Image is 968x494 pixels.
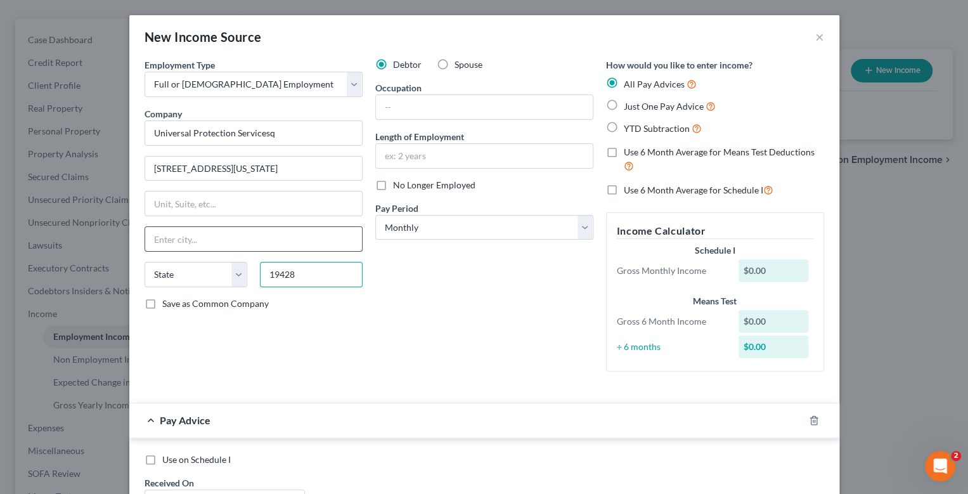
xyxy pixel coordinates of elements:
[160,414,210,426] span: Pay Advice
[617,244,813,257] div: Schedule I
[162,298,269,309] span: Save as Common Company
[739,310,808,333] div: $0.00
[610,315,733,328] div: Gross 6 Month Income
[624,185,763,195] span: Use 6 Month Average for Schedule I
[260,262,363,287] input: Enter zip...
[376,144,593,168] input: ex: 2 years
[145,28,262,46] div: New Income Source
[145,157,362,181] input: Enter address...
[624,101,704,112] span: Just One Pay Advice
[624,123,690,134] span: YTD Subtraction
[739,335,808,358] div: $0.00
[606,58,752,72] label: How would you like to enter income?
[815,29,824,44] button: ×
[925,451,955,481] iframe: Intercom live chat
[610,264,733,277] div: Gross Monthly Income
[624,79,685,89] span: All Pay Advices
[617,295,813,308] div: Means Test
[624,146,815,157] span: Use 6 Month Average for Means Test Deductions
[375,81,422,94] label: Occupation
[610,341,733,353] div: ÷ 6 months
[145,120,363,146] input: Search company by name...
[951,451,961,461] span: 2
[739,259,808,282] div: $0.00
[393,59,422,70] span: Debtor
[145,192,362,216] input: Unit, Suite, etc...
[145,60,215,70] span: Employment Type
[393,179,475,190] span: No Longer Employed
[162,454,231,465] span: Use on Schedule I
[145,227,362,251] input: Enter city...
[376,95,593,119] input: --
[375,203,418,214] span: Pay Period
[375,130,464,143] label: Length of Employment
[617,223,813,239] h5: Income Calculator
[145,478,194,488] span: Received On
[145,108,182,119] span: Company
[455,59,482,70] span: Spouse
